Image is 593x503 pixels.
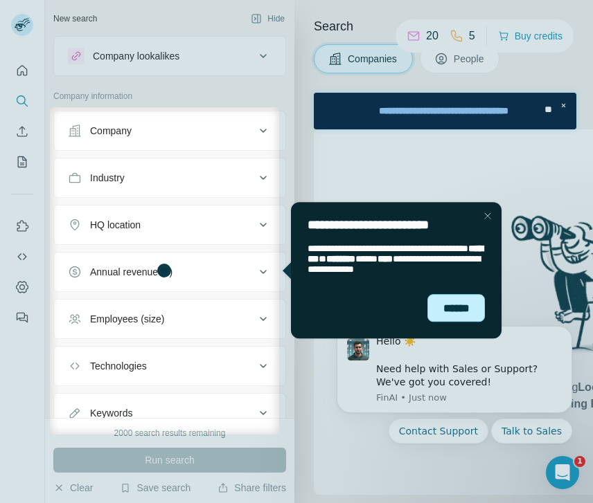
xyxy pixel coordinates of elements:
[54,161,285,194] button: Industry
[60,26,246,80] div: Message content
[32,3,227,33] div: Upgrade plan for full access to Surfe
[114,427,226,439] div: 2000 search results remaining
[90,406,132,420] div: Keywords
[90,265,172,279] div: Annual revenue ($)
[21,17,256,104] div: message notification from FinAI, Just now. Hello ☀️ ​ Need help with Sales or Support? We've got ...
[54,208,285,241] button: HQ location
[90,359,147,373] div: Technologies
[73,109,172,134] button: Quick reply: Contact Support
[21,109,256,134] div: Quick reply options
[31,29,53,51] img: Profile image for FinAI
[54,349,285,383] button: Technologies
[175,109,256,134] button: Quick reply: Talk to Sales
[54,255,285,289] button: Annual revenue ($)
[90,312,164,326] div: Employees (size)
[279,199,504,342] iframe: Tooltip
[90,124,132,138] div: Company
[242,6,256,19] div: Close Step
[60,26,246,80] div: Hello ☀️ ​ Need help with Sales or Support? We've got you covered!
[54,396,285,430] button: Keywords
[60,82,246,95] p: Message from FinAI, sent Just now
[54,114,285,147] button: Company
[90,171,125,185] div: Industry
[54,302,285,336] button: Employees (size)
[90,218,141,232] div: HQ location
